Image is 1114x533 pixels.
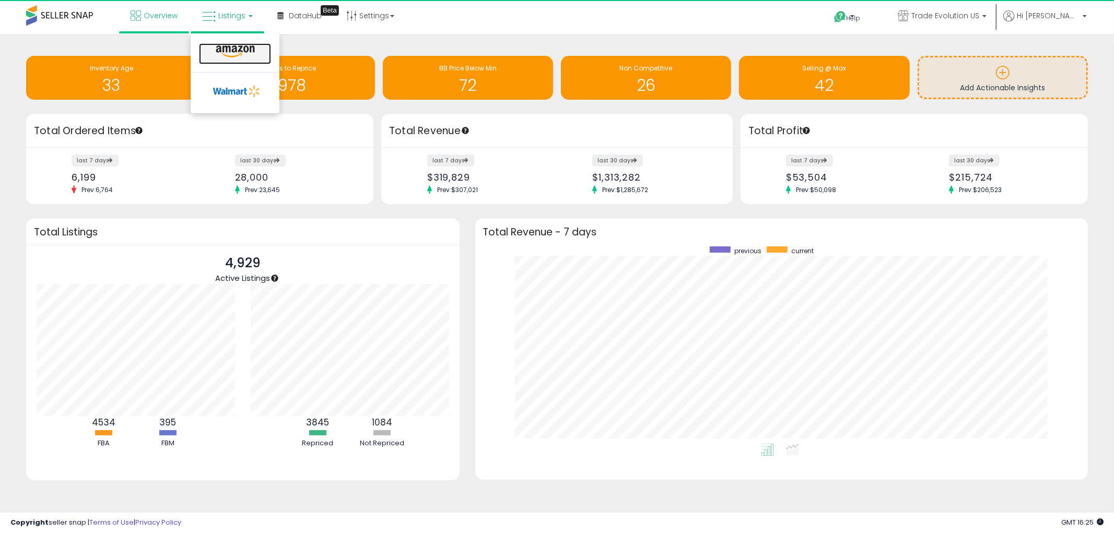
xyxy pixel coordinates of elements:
[592,172,714,183] div: $1,313,282
[10,517,49,527] strong: Copyright
[949,155,1000,167] label: last 30 days
[461,126,470,135] div: Tooltip anchor
[432,185,483,194] span: Prev: $307,021
[620,64,673,73] span: Non Competitive
[802,126,811,135] div: Tooltip anchor
[847,14,861,22] span: Help
[159,416,176,429] b: 395
[72,172,192,183] div: 6,199
[134,126,144,135] div: Tooltip anchor
[1017,10,1080,21] span: Hi [PERSON_NAME]
[949,172,1069,183] div: $215,724
[263,64,316,73] span: Needs to Reprice
[372,416,392,429] b: 1084
[89,517,134,527] a: Terms of Use
[90,64,133,73] span: Inventory Age
[26,56,196,100] a: Inventory Age 33
[383,56,553,100] a: BB Price Below Min 72
[791,246,814,255] span: current
[34,124,366,138] h3: Total Ordered Items
[215,253,270,273] p: 4,929
[215,273,270,283] span: Active Listings
[561,56,731,100] a: Non Competitive 26
[235,155,286,167] label: last 30 days
[306,416,329,429] b: 3845
[734,246,761,255] span: previous
[427,172,549,183] div: $319,829
[144,10,178,21] span: Overview
[240,185,285,194] span: Prev: 23,645
[34,228,452,236] h3: Total Listings
[439,64,497,73] span: BB Price Below Min
[834,10,847,23] i: Get Help
[204,56,374,100] a: Needs to Reprice 1978
[72,439,135,448] div: FBA
[911,10,979,21] span: Trade Evolution US
[566,77,726,94] h1: 26
[31,77,191,94] h1: 33
[786,172,906,183] div: $53,504
[592,155,643,167] label: last 30 days
[92,416,115,429] b: 4534
[218,10,245,21] span: Listings
[739,56,909,100] a: Selling @ Max 42
[919,57,1086,98] a: Add Actionable Insights
[483,228,1080,236] h3: Total Revenue - 7 days
[10,518,181,528] div: seller snap | |
[427,155,474,167] label: last 7 days
[791,185,841,194] span: Prev: $50,098
[389,124,725,138] h3: Total Revenue
[960,82,1045,93] span: Add Actionable Insights
[954,185,1007,194] span: Prev: $206,523
[135,517,181,527] a: Privacy Policy
[76,185,118,194] span: Prev: 6,764
[826,3,881,34] a: Help
[235,172,355,183] div: 28,000
[289,10,322,21] span: DataHub
[209,77,369,94] h1: 1978
[72,155,119,167] label: last 7 days
[597,185,653,194] span: Prev: $1,285,672
[1061,517,1104,527] span: 2025-09-9 16:25 GMT
[270,274,279,283] div: Tooltip anchor
[388,77,548,94] h1: 72
[286,439,349,448] div: Repriced
[748,124,1080,138] h3: Total Profit
[1003,10,1087,34] a: Hi [PERSON_NAME]
[136,439,199,448] div: FBM
[321,5,339,16] div: Tooltip anchor
[350,439,413,448] div: Not Repriced
[802,64,846,73] span: Selling @ Max
[744,77,904,94] h1: 42
[786,155,833,167] label: last 7 days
